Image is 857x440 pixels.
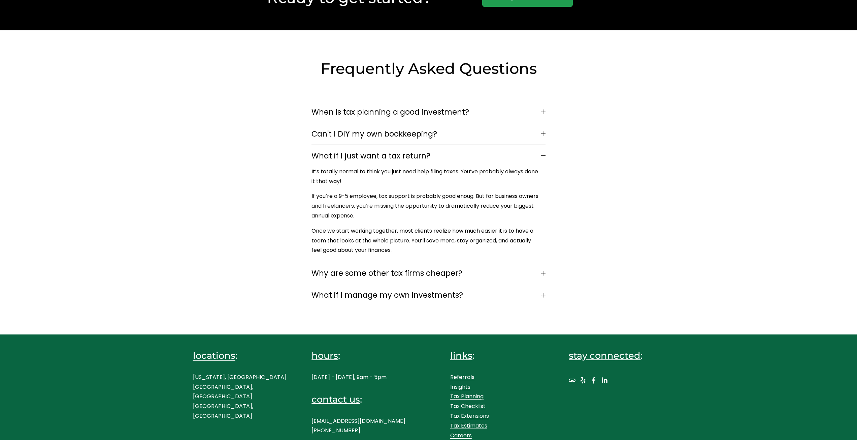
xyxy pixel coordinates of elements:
[193,349,288,362] h4: :
[311,150,540,162] span: What if I just want a tax return?
[450,382,470,392] a: Insights
[311,106,540,118] span: When is tax planning a good investment?
[569,350,640,361] span: stay connected
[601,377,608,384] a: LinkedIn
[311,167,545,262] div: What if I just want a tax return?
[311,267,540,279] span: Why are some other tax firms cheaper?
[311,226,542,255] p: Once we start working together, most clients realize how much easier it is to have a team that lo...
[311,289,540,301] span: What if I manage my own investments?
[569,377,575,384] a: URL
[311,128,540,140] span: Can't I DIY my own bookkeeping?
[311,373,407,382] p: [DATE] - [DATE], 9am - 5pm
[450,373,474,382] a: Referrals
[311,416,407,436] p: [EMAIL_ADDRESS][DOMAIN_NAME] [PHONE_NUMBER]
[450,392,484,402] a: Tax Planning
[450,411,489,421] a: Tax Extensions
[450,421,487,431] a: Tax Estimates
[450,350,472,361] span: links
[311,101,545,123] button: When is tax planning a good investment?
[450,349,546,362] h4: :
[311,192,542,221] p: If you’re a 9-5 employee, tax support is probably good enoug. But for business owners and freelan...
[311,350,338,361] span: hours
[193,373,288,421] p: [US_STATE], [GEOGRAPHIC_DATA] [GEOGRAPHIC_DATA], [GEOGRAPHIC_DATA] [GEOGRAPHIC_DATA], [GEOGRAPHIC...
[311,262,545,284] button: Why are some other tax firms cheaper?
[450,402,486,411] a: Tax Checklist
[311,393,407,406] h4: :
[311,394,360,405] span: contact us
[590,377,597,384] a: Facebook
[580,377,586,384] a: Yelp
[311,123,545,145] button: Can't I DIY my own bookkeeping?
[311,145,545,167] button: What if I just want a tax return?
[311,349,407,362] h4: :
[292,59,565,78] h2: Frequently Asked Questions
[311,167,542,186] p: It’s totally normal to think you just need help filing taxes. You’ve probably always done it that...
[569,349,664,362] h4: :
[311,284,545,306] button: What if I manage my own investments?
[193,349,235,362] a: locations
